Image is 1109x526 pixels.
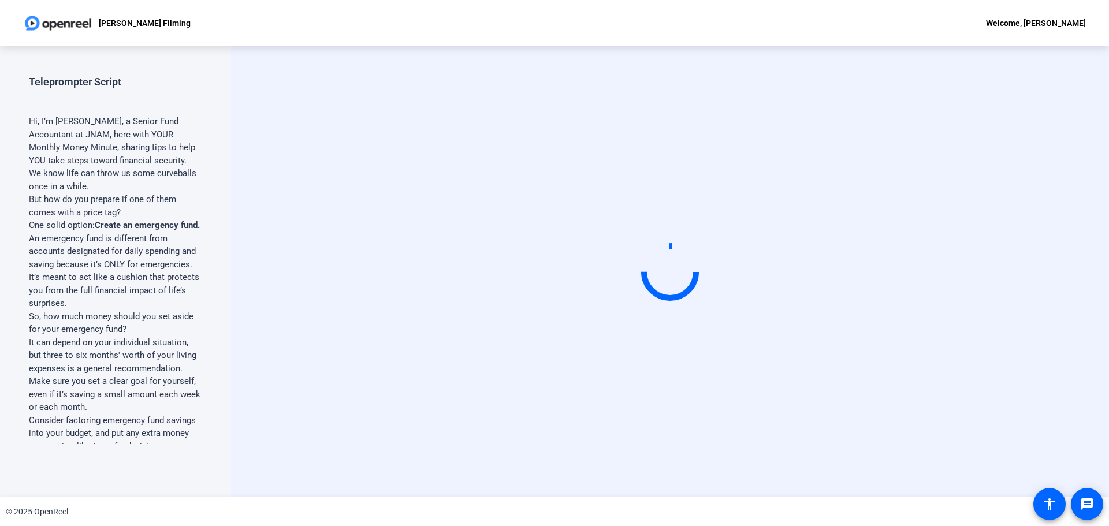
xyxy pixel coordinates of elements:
p: It can depend on your individual situation, but three to six months' worth of your living expense... [29,336,202,375]
p: An emergency fund is different from accounts designated for daily spending and saving because it’... [29,232,202,271]
div: Teleprompter Script [29,75,121,89]
p: [PERSON_NAME] Filming [99,16,191,30]
p: Hi, I’m [PERSON_NAME], a Senior Fund Accountant at JNAM, here with YOUR Monthly Money Minute, sha... [29,115,202,167]
p: We know life can throw us some curveballs once in a while. [29,167,202,193]
p: One solid option: [29,219,202,232]
img: OpenReel logo [23,12,93,35]
div: © 2025 OpenReel [6,506,68,518]
div: Welcome, [PERSON_NAME] [986,16,1086,30]
p: But how do you prepare if one of them comes with a price tag? [29,193,202,219]
mat-icon: accessibility [1043,497,1056,511]
strong: Create an emergency fund. [95,220,200,230]
p: So, how much money should you set aside for your emergency fund? [29,310,202,336]
p: Consider factoring emergency fund savings into your budget, and put any extra money you receive, ... [29,414,202,466]
p: It’s meant to act like a cushion that protects you from the full financial impact of life’s surpr... [29,271,202,310]
mat-icon: message [1080,497,1094,511]
p: Make sure you set a clear goal for yourself, even if it’s saving a small amount each week or each... [29,375,202,414]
